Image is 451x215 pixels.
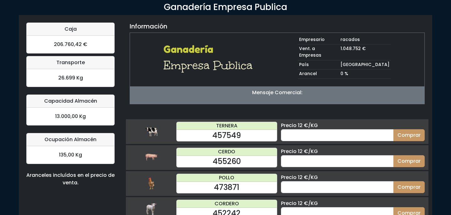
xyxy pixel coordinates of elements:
[130,23,167,30] h5: Información
[298,44,339,60] td: Vent. a Empresas
[27,23,114,36] div: Caja
[339,69,391,79] td: 0 %
[298,60,339,69] td: País
[130,89,424,96] p: Mensaje Comercial:
[27,36,114,53] div: 206.760,42 €
[177,122,277,130] div: TERNERA
[281,174,425,181] div: Precio 12 €/KG
[281,122,425,129] div: Precio 12 €/KG
[177,200,277,208] div: CORDERO
[177,182,277,193] div: 473871
[145,125,158,138] img: ternera.png
[145,151,158,164] img: cerdo.png
[27,108,114,125] div: 13.000,00 Kg
[339,35,391,44] td: racados
[27,133,114,146] div: Ocupación Almacén
[27,56,114,69] div: Transporte
[177,156,277,167] div: 455260
[163,58,257,73] h1: Empresa Publica
[177,174,277,182] div: POLLO
[393,155,425,167] button: Comprar
[27,146,114,164] div: 135,00 Kg
[393,129,425,141] button: Comprar
[298,35,339,44] td: Empresario
[177,148,277,156] div: CERDO
[27,95,114,108] div: Capacidad Almacén
[177,130,277,141] div: 457549
[339,60,391,69] td: [GEOGRAPHIC_DATA]
[298,69,339,79] td: Arancel
[26,171,115,187] div: Aranceles incluídos en el precio de venta.
[23,2,428,13] h3: Ganadería Empresa Publica
[393,181,425,193] button: Comprar
[163,44,257,55] h2: Ganadería
[281,148,425,155] div: Precio 12 €/KG
[339,44,391,60] td: 1.048.752 €
[145,177,158,190] img: pollo.png
[281,200,425,207] div: Precio 12 €/KG
[27,69,114,87] div: 26.699 Kg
